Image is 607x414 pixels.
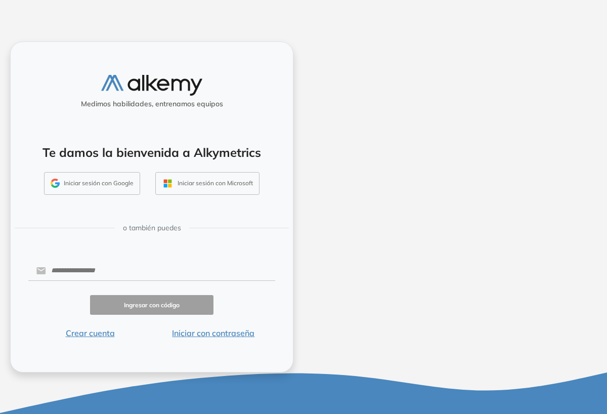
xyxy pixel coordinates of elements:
button: Iniciar sesión con Microsoft [155,172,259,195]
img: logo-alkemy [101,75,202,96]
button: Iniciar sesión con Google [44,172,140,195]
img: GMAIL_ICON [51,179,60,188]
span: o también puedes [123,223,181,233]
button: Crear cuenta [28,327,152,339]
button: Iniciar con contraseña [152,327,275,339]
h4: Te damos la bienvenida a Alkymetrics [24,145,280,160]
button: Ingresar con código [90,295,213,315]
h5: Medimos habilidades, entrenamos equipos [15,100,289,108]
img: OUTLOOK_ICON [162,178,174,189]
